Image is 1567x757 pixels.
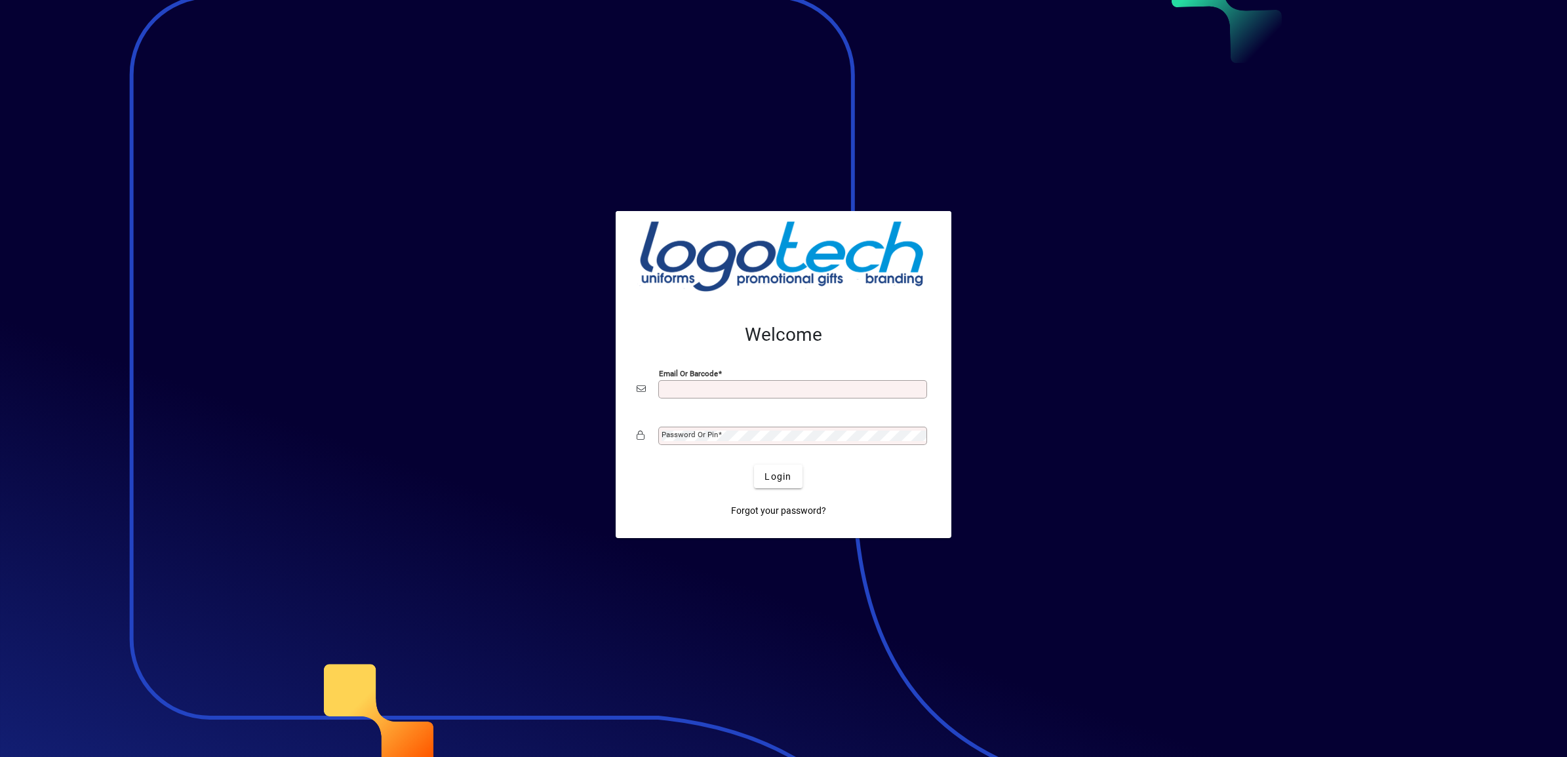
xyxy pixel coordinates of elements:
mat-label: Password or Pin [662,430,718,439]
span: Forgot your password? [731,504,826,518]
a: Forgot your password? [726,499,831,522]
h2: Welcome [637,324,930,346]
span: Login [764,470,791,484]
mat-label: Email or Barcode [659,369,718,378]
button: Login [754,465,802,488]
